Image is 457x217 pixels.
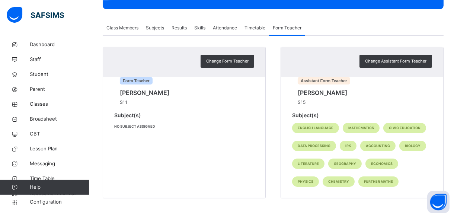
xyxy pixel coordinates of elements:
img: safsims [7,7,64,23]
span: [PERSON_NAME] [298,88,347,97]
span: S15 [298,99,351,106]
span: Messaging [30,160,89,167]
span: Class Members [106,25,138,31]
span: Literature [298,161,319,166]
span: Form Teacher [273,25,301,31]
span: Skills [194,25,205,31]
span: No subject assigned [114,124,155,128]
span: Timetable [245,25,265,31]
span: Configuration [30,198,89,206]
span: Change Assistant Form Teacher [365,58,426,64]
span: Broadsheet [30,115,89,123]
span: Time Table [30,175,89,182]
span: English Language [298,125,333,131]
span: Change Form Teacher [206,58,249,64]
span: Form Teacher [120,77,153,84]
span: Dashboard [30,41,89,48]
span: S11 [120,99,173,106]
span: Mathematics [348,125,374,131]
span: CBT [30,130,89,138]
span: Subject(s) [292,112,319,118]
span: Geography [334,161,356,166]
span: Assistant Form Teacher [298,77,350,84]
span: Student [30,71,89,78]
span: IRK [345,143,351,149]
span: Classes [30,100,89,108]
span: Parent [30,86,89,93]
span: Civic Education [389,125,421,131]
span: Accounting [366,143,390,149]
span: Subject(s) [114,112,141,118]
span: Help [30,184,89,191]
span: Subjects [146,25,164,31]
span: Biology [405,143,421,149]
span: Staff [30,56,89,63]
span: [PERSON_NAME] [120,88,169,97]
span: Data Processing [298,143,330,149]
span: Attendance [213,25,237,31]
button: Open asap [427,191,450,213]
span: Chemistry [328,179,349,184]
span: Physics [298,179,313,184]
span: Economics [371,161,393,166]
span: Results [172,25,187,31]
span: Further Maths [364,179,393,184]
span: Lesson Plan [30,145,89,153]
